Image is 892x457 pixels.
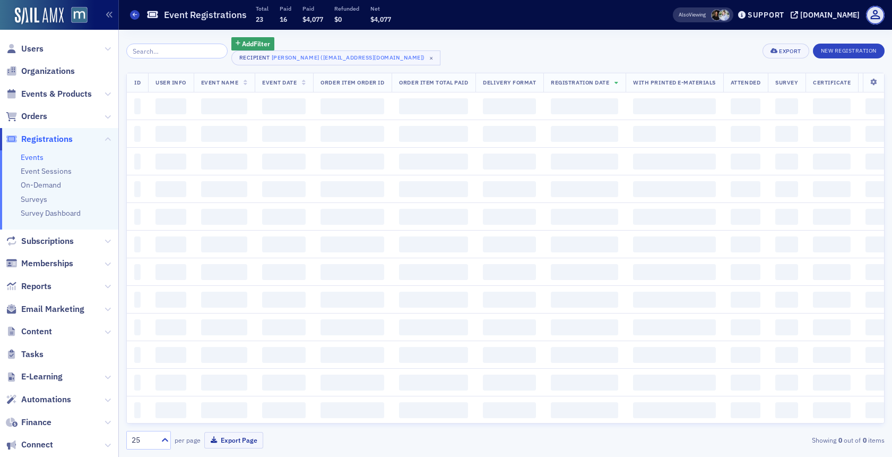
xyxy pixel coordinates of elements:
[551,98,618,114] span: ‌
[633,79,716,86] span: With Printed E-Materials
[134,181,141,197] span: ‌
[321,126,384,142] span: ‌
[731,79,760,86] span: Attended
[6,235,74,247] a: Subscriptions
[134,375,141,391] span: ‌
[21,371,63,383] span: E-Learning
[775,236,798,252] span: ‌
[302,15,323,23] span: $4,077
[813,126,851,142] span: ‌
[21,326,52,337] span: Content
[155,264,186,280] span: ‌
[272,52,425,63] div: [PERSON_NAME] ([EMAIL_ADDRESS][DOMAIN_NAME])
[483,264,536,280] span: ‌
[399,264,468,280] span: ‌
[551,264,618,280] span: ‌
[155,402,186,418] span: ‌
[813,236,851,252] span: ‌
[15,7,64,24] img: SailAMX
[483,375,536,391] span: ‌
[399,181,468,197] span: ‌
[813,319,851,335] span: ‌
[399,126,468,142] span: ‌
[201,375,247,391] span: ‌
[861,435,868,445] strong: 0
[639,435,885,445] div: Showing out of items
[6,417,51,428] a: Finance
[262,126,306,142] span: ‌
[6,133,73,145] a: Registrations
[134,402,141,418] span: ‌
[6,439,53,451] a: Connect
[813,154,851,170] span: ‌
[399,98,468,114] span: ‌
[731,319,760,335] span: ‌
[775,209,798,225] span: ‌
[483,126,536,142] span: ‌
[551,347,618,363] span: ‌
[134,79,141,86] span: ID
[155,375,186,391] span: ‌
[748,10,784,20] div: Support
[731,264,760,280] span: ‌
[155,347,186,363] span: ‌
[201,292,247,308] span: ‌
[483,209,536,225] span: ‌
[262,236,306,252] span: ‌
[21,303,84,315] span: Email Marketing
[155,319,186,335] span: ‌
[21,208,81,218] a: Survey Dashboard
[21,281,51,292] span: Reports
[775,319,798,335] span: ‌
[201,79,238,86] span: Event Name
[427,53,436,63] span: ×
[399,209,468,225] span: ‌
[280,5,291,12] p: Paid
[321,236,384,252] span: ‌
[779,48,801,54] div: Export
[321,181,384,197] span: ‌
[321,375,384,391] span: ‌
[164,9,247,21] h1: Event Registrations
[483,236,536,252] span: ‌
[731,181,760,197] span: ‌
[399,402,468,418] span: ‌
[399,236,468,252] span: ‌
[201,264,247,280] span: ‌
[731,347,760,363] span: ‌
[321,98,384,114] span: ‌
[813,209,851,225] span: ‌
[813,375,851,391] span: ‌
[483,181,536,197] span: ‌
[21,349,44,360] span: Tasks
[551,181,618,197] span: ‌
[483,292,536,308] span: ‌
[633,264,716,280] span: ‌
[155,209,186,225] span: ‌
[21,153,44,162] a: Events
[551,126,618,142] span: ‌
[813,44,885,58] button: New Registration
[321,347,384,363] span: ‌
[6,371,63,383] a: E-Learning
[155,236,186,252] span: ‌
[21,180,61,190] a: On-Demand
[21,235,74,247] span: Subscriptions
[262,319,306,335] span: ‌
[633,154,716,170] span: ‌
[155,126,186,142] span: ‌
[551,79,609,86] span: Registration Date
[21,166,72,176] a: Event Sessions
[775,154,798,170] span: ‌
[262,79,297,86] span: Event Date
[6,88,92,100] a: Events & Products
[262,264,306,280] span: ‌
[399,154,468,170] span: ‌
[256,5,269,12] p: Total
[813,347,851,363] span: ‌
[321,209,384,225] span: ‌
[242,39,270,48] span: Add Filter
[633,319,716,335] span: ‌
[775,79,798,86] span: Survey
[731,236,760,252] span: ‌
